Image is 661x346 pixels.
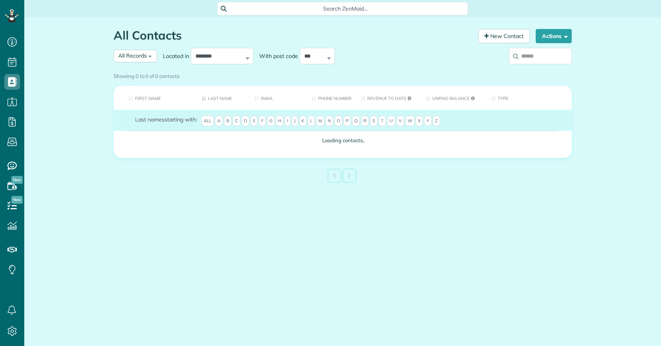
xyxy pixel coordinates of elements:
span: Z [433,116,440,127]
h1: All Contacts [114,29,472,42]
span: C [233,116,240,127]
label: With post code [253,52,300,60]
span: R [361,116,369,127]
span: V [396,116,404,127]
div: Showing 0 to 0 of 0 contacts [114,69,572,80]
span: G [267,116,275,127]
span: I [285,116,291,127]
span: All [201,116,214,127]
span: B [224,116,231,127]
span: K [299,116,307,127]
a: New Contact [478,29,530,43]
span: W [405,116,415,127]
th: Type: activate to sort column ascending [486,86,572,110]
label: Located in [157,52,191,60]
span: M [316,116,324,127]
button: Actions [536,29,572,43]
span: Q [352,116,360,127]
span: Last names [135,116,164,123]
th: Phone number: activate to sort column ascending [306,86,355,110]
span: New [11,176,23,184]
span: H [276,116,284,127]
span: New [11,196,23,204]
th: Revenue to Date: activate to sort column ascending [355,86,420,110]
span: J [292,116,298,127]
span: N [325,116,333,127]
span: E [251,116,258,127]
th: Last Name: activate to sort column descending [196,86,249,110]
th: Unpaid Balance: activate to sort column ascending [420,86,486,110]
th: Email: activate to sort column ascending [249,86,306,110]
span: T [379,116,386,127]
span: D [242,116,249,127]
span: A [215,116,223,127]
label: starting with: [135,116,197,123]
span: F [259,116,266,127]
span: U [387,116,395,127]
span: Y [424,116,432,127]
span: All Records [118,52,147,59]
span: L [308,116,315,127]
td: Loading contacts.. [114,131,572,150]
span: P [343,116,351,127]
span: O [334,116,342,127]
span: S [370,116,377,127]
th: First Name: activate to sort column ascending [114,86,196,110]
span: X [415,116,423,127]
